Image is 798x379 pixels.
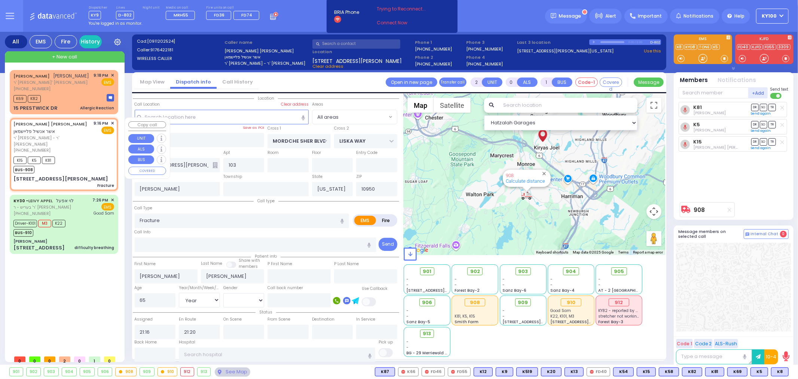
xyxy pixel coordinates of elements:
[312,316,334,322] label: Destination
[224,60,310,67] label: ר' [PERSON_NAME] - ר' [PERSON_NAME]
[466,46,503,52] label: [PHONE_NUMBER]
[101,127,114,134] span: EMS
[590,370,594,374] img: red-radio-icon.svg
[550,313,574,319] span: K22, K101, M3
[714,339,738,348] button: ALS-Rush
[693,122,700,127] a: K5
[89,6,107,10] label: Dispatcher
[770,92,782,100] label: Turn off text
[239,258,260,263] small: Share with
[267,150,279,156] label: Room
[59,357,70,362] span: 2
[13,229,33,237] span: BUS-910
[356,174,362,180] label: ZIP
[375,367,395,376] div: BLS
[30,11,79,21] img: Logo
[13,135,91,147] span: ר' [PERSON_NAME] - ר' [PERSON_NAME]
[502,276,505,282] span: -
[455,282,457,288] span: -
[134,78,170,85] a: Map View
[74,357,85,362] span: 0
[128,155,154,164] button: BUS
[362,286,388,292] label: Use Callback
[735,37,794,42] label: KJFD
[550,308,571,313] span: Good Sam
[415,61,452,67] label: [PHONE_NUMBER]
[5,35,27,48] div: All
[94,210,114,216] span: Good Sam
[693,127,726,133] span: Chaim Elozer Farkas
[434,98,471,113] button: Show satellite imagery
[650,39,661,45] div: D-802
[223,150,230,156] label: Apt
[423,330,431,337] span: 913
[55,35,77,48] div: Fire
[599,282,601,288] span: -
[407,98,434,113] button: Show street map
[215,367,250,377] div: See map
[13,210,51,216] span: [PHONE_NUMBER]
[682,367,702,376] div: BLS
[541,367,562,376] div: BLS
[506,178,545,184] a: Calculate distance
[379,238,397,251] button: Send
[550,319,621,325] span: [STREET_ADDRESS][PERSON_NAME]
[760,104,767,111] span: SO
[466,39,515,46] span: Phone 3
[375,367,395,376] div: K87
[44,368,58,376] div: 903
[13,128,55,134] span: אשר אנשיל פליישמאן
[780,231,787,237] span: 0
[13,147,51,153] span: [PHONE_NUMBER]
[317,113,339,121] span: All areas
[10,368,23,376] div: 901
[13,95,27,103] span: K69
[13,121,87,127] a: [PERSON_NAME] [PERSON_NAME]
[13,166,34,173] span: BUS-908
[415,39,464,46] span: Phone 1
[147,38,175,44] span: [0911202524]
[312,57,402,63] span: [STREET_ADDRESS][PERSON_NAME]
[599,313,657,319] span: stretcher not working properly
[256,309,276,315] span: Status
[135,261,156,267] label: First Name
[13,220,37,227] span: Driver-K101
[217,78,259,85] a: Call History
[599,308,645,313] span: KY82 - reported by KY83
[423,268,431,275] span: 901
[605,13,616,19] span: Alert
[422,367,445,376] div: FD46
[174,12,188,18] span: MRH55
[116,368,136,376] div: 908
[751,44,763,50] a: KJFD
[466,54,515,61] span: Phone 4
[80,105,114,111] div: Allergic Reaction
[30,35,52,48] div: EMS
[407,339,409,345] span: -
[693,110,726,116] span: Berish Mertz
[13,104,58,112] div: 15 PRESTWICK DR
[179,316,196,322] label: En Route
[613,367,634,376] div: BLS
[356,150,377,156] label: Entry Code
[224,54,310,60] label: אשר אנשיל פליישמאן
[143,6,159,10] label: Night unit
[760,121,767,128] span: SO
[694,207,705,213] a: 908
[764,349,778,364] button: 10-4
[565,367,584,376] div: BLS
[551,13,556,19] img: message.svg
[135,285,142,291] label: Age
[74,245,114,251] div: difficulty breathing
[502,319,573,325] span: [STREET_ADDRESS][PERSON_NAME]
[646,98,661,113] button: Toggle fullscreen view
[170,78,217,85] a: Dispatch info
[694,339,713,348] button: Code 2
[425,370,429,374] img: red-radio-icon.svg
[135,339,157,345] label: Back Home
[764,44,776,50] a: FD55
[13,86,51,92] span: [PHONE_NUMBER]
[749,87,768,98] button: +Add
[679,87,749,98] input: Search member
[137,55,222,62] label: WIRELESS CALLER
